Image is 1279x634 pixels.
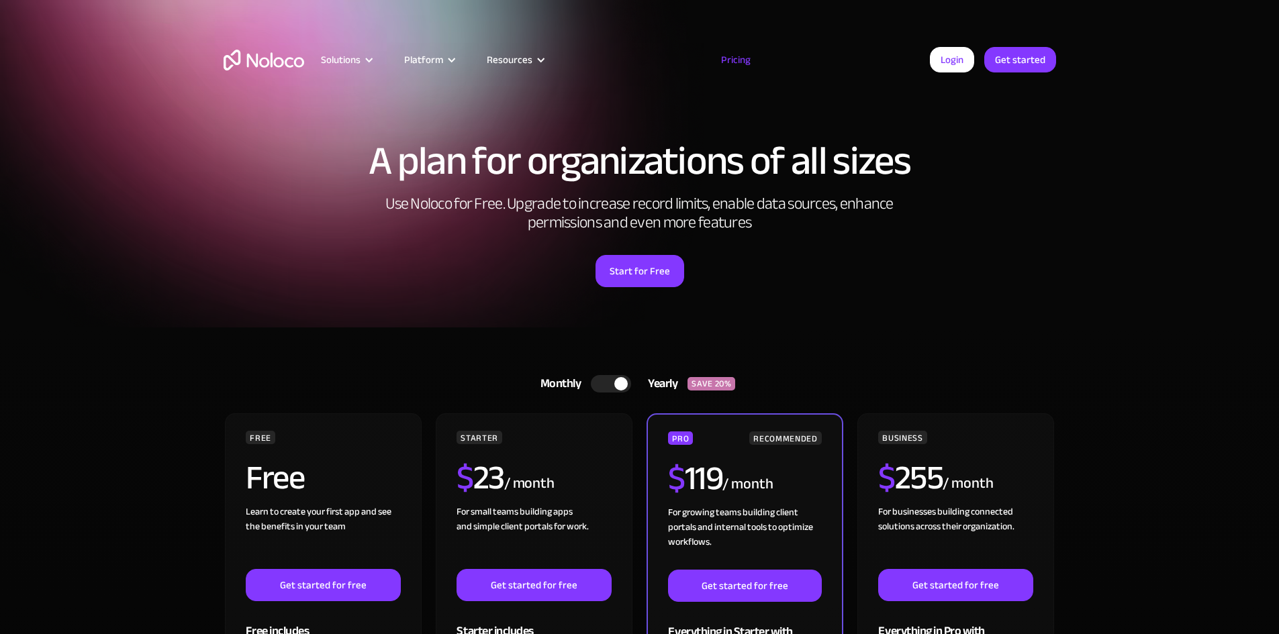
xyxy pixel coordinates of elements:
a: Get started [984,47,1056,72]
div: STARTER [457,431,502,444]
div: Platform [387,51,470,68]
a: Get started for free [457,569,611,601]
div: SAVE 20% [688,377,735,390]
div: Solutions [304,51,387,68]
div: For businesses building connected solutions across their organization. ‍ [878,505,1033,569]
h2: Use Noloco for Free. Upgrade to increase record limits, enable data sources, enhance permissions ... [371,195,908,232]
div: Monthly [524,374,591,394]
div: FREE [246,431,275,444]
div: Resources [470,51,559,68]
div: BUSINESS [878,431,927,444]
a: Start for Free [596,255,684,287]
div: / month [722,474,773,495]
div: / month [504,473,555,494]
h2: Free [246,461,304,494]
div: Learn to create your first app and see the benefits in your team ‍ [246,505,400,569]
span: $ [457,446,473,509]
div: RECOMMENDED [749,431,821,445]
a: home [224,50,304,70]
div: / month [943,473,993,494]
a: Login [930,47,974,72]
a: Get started for free [668,570,821,602]
h2: 255 [878,461,943,494]
div: Resources [487,51,532,68]
h2: 23 [457,461,504,494]
div: Platform [404,51,443,68]
h2: 119 [668,462,722,495]
div: PRO [668,431,693,445]
div: For growing teams building client portals and internal tools to optimize workflows. [668,505,821,570]
div: Yearly [631,374,688,394]
div: For small teams building apps and simple client portals for work. ‍ [457,505,611,569]
div: Solutions [321,51,361,68]
a: Pricing [704,51,767,68]
span: $ [878,446,895,509]
a: Get started for free [246,569,400,601]
span: $ [668,447,685,510]
h1: A plan for organizations of all sizes [224,141,1056,181]
a: Get started for free [878,569,1033,601]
